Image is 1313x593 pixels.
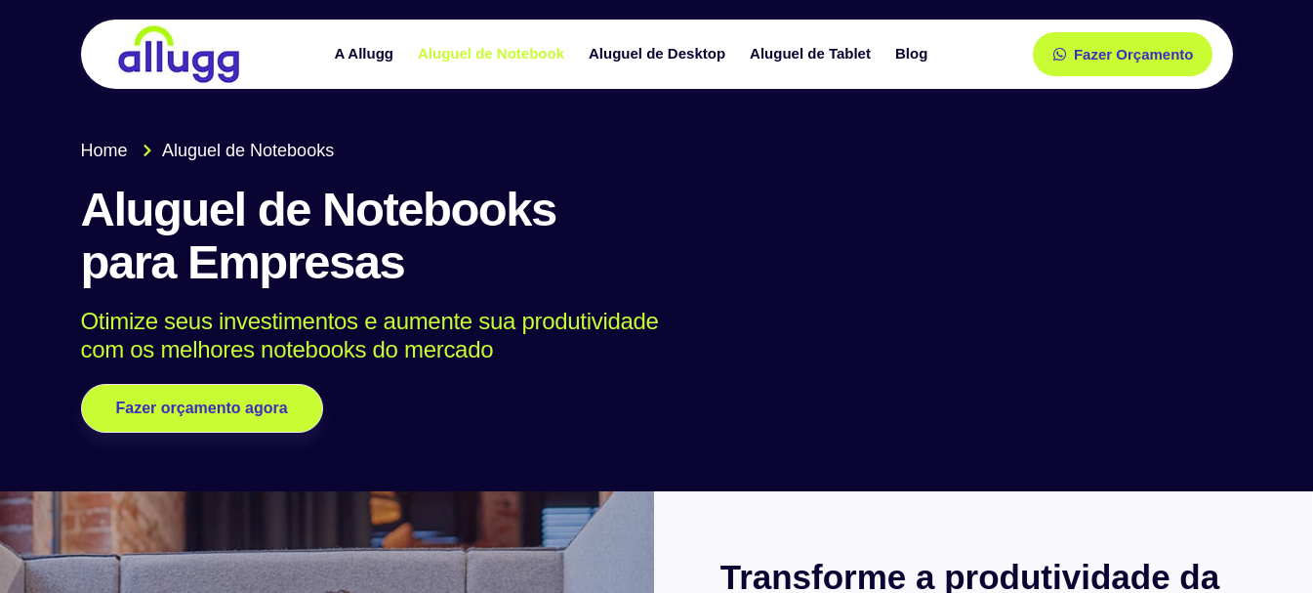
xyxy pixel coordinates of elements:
span: Fazer Orçamento [1074,47,1194,62]
a: A Allugg [324,37,408,71]
a: Blog [885,37,942,71]
a: Fazer orçamento agora [81,384,323,433]
p: Otimize seus investimentos e aumente sua produtividade com os melhores notebooks do mercado [81,308,1205,364]
a: Aluguel de Tablet [740,37,885,71]
span: Home [81,138,128,164]
span: Fazer orçamento agora [116,401,288,416]
img: locação de TI é Allugg [115,24,242,84]
a: Aluguel de Notebook [408,37,579,71]
a: Fazer Orçamento [1033,32,1213,76]
h1: Aluguel de Notebooks para Empresas [81,184,1233,289]
a: Aluguel de Desktop [579,37,740,71]
span: Aluguel de Notebooks [157,138,334,164]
